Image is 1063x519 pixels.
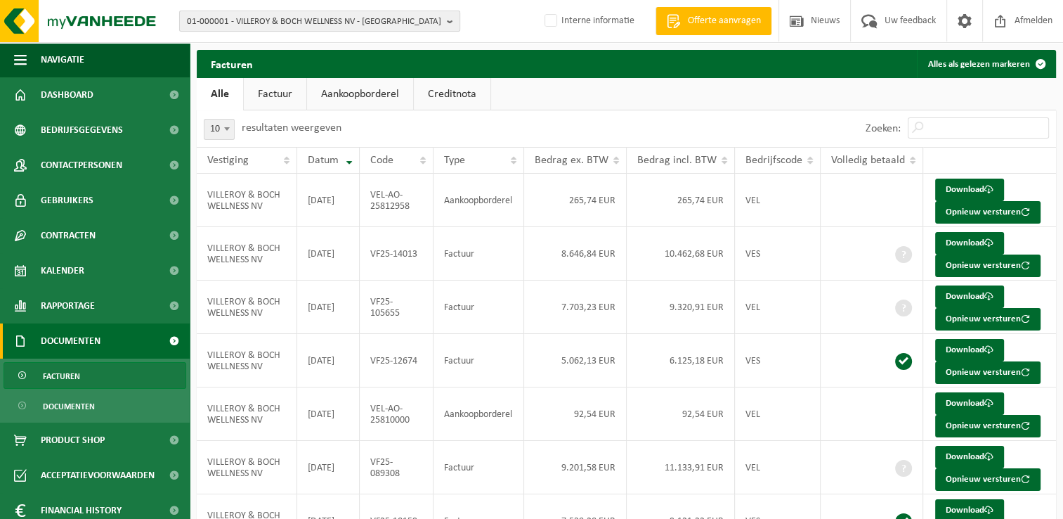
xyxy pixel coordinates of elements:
[41,113,123,148] span: Bedrijfsgegevens
[197,281,297,334] td: VILLEROY & BOCH WELLNESS NV
[935,339,1004,361] a: Download
[43,393,95,420] span: Documenten
[935,308,1041,331] button: Opnieuw versturen
[41,42,84,77] span: Navigatie
[637,155,717,166] span: Bedrag incl. BTW
[360,387,433,441] td: VEL-AO-25810000
[207,155,249,166] span: Vestiging
[179,11,460,32] button: 01-000001 - VILLEROY & BOCH WELLNESS NV - [GEOGRAPHIC_DATA]
[41,423,105,458] span: Product Shop
[627,281,735,334] td: 9.320,91 EUR
[43,363,80,390] span: Facturen
[433,441,524,494] td: Factuur
[41,218,96,253] span: Contracten
[370,155,393,166] span: Code
[297,281,360,334] td: [DATE]
[433,227,524,281] td: Factuur
[535,155,608,166] span: Bedrag ex. BTW
[41,183,93,218] span: Gebruikers
[935,468,1041,491] button: Opnieuw versturen
[41,148,122,183] span: Contactpersonen
[935,201,1041,224] button: Opnieuw versturen
[297,387,360,441] td: [DATE]
[360,227,433,281] td: VF25-14013
[197,441,297,494] td: VILLEROY & BOCH WELLNESS NV
[433,174,524,227] td: Aankoopborderel
[197,78,243,110] a: Alle
[297,441,360,494] td: [DATE]
[360,441,433,494] td: VF25-089308
[935,232,1004,255] a: Download
[656,7,771,35] a: Offerte aanvragen
[735,281,821,334] td: VEL
[433,281,524,334] td: Factuur
[360,174,433,227] td: VEL-AO-25812958
[297,227,360,281] td: [DATE]
[433,334,524,387] td: Factuur
[433,387,524,441] td: Aankoopborderel
[735,174,821,227] td: VEL
[197,334,297,387] td: VILLEROY & BOCH WELLNESS NV
[745,155,802,166] span: Bedrijfscode
[41,253,84,288] span: Kalender
[41,77,93,113] span: Dashboard
[41,323,100,359] span: Documenten
[735,334,821,387] td: VES
[197,174,297,227] td: VILLEROY & BOCH WELLNESS NV
[935,361,1041,384] button: Opnieuw versturen
[360,281,433,334] td: VF25-105655
[297,174,360,227] td: [DATE]
[935,415,1041,437] button: Opnieuw versturen
[360,334,433,387] td: VF25-12674
[627,174,735,227] td: 265,74 EUR
[197,50,267,77] h2: Facturen
[204,120,234,139] span: 10
[524,334,627,387] td: 5.062,13 EUR
[684,14,764,28] span: Offerte aanvragen
[866,123,901,134] label: Zoeken:
[735,387,821,441] td: VEL
[242,122,341,134] label: resultaten weergeven
[524,387,627,441] td: 92,54 EUR
[41,458,155,493] span: Acceptatievoorwaarden
[935,255,1041,277] button: Opnieuw versturen
[735,227,821,281] td: VES
[935,286,1004,308] a: Download
[542,11,634,32] label: Interne informatie
[41,288,95,323] span: Rapportage
[204,119,235,140] span: 10
[627,334,735,387] td: 6.125,18 EUR
[197,387,297,441] td: VILLEROY & BOCH WELLNESS NV
[244,78,306,110] a: Factuur
[917,50,1055,78] button: Alles als gelezen markeren
[187,11,441,32] span: 01-000001 - VILLEROY & BOCH WELLNESS NV - [GEOGRAPHIC_DATA]
[627,227,735,281] td: 10.462,68 EUR
[524,441,627,494] td: 9.201,58 EUR
[524,227,627,281] td: 8.646,84 EUR
[627,387,735,441] td: 92,54 EUR
[831,155,905,166] span: Volledig betaald
[197,227,297,281] td: VILLEROY & BOCH WELLNESS NV
[444,155,465,166] span: Type
[4,362,186,389] a: Facturen
[414,78,490,110] a: Creditnota
[735,441,821,494] td: VEL
[4,392,186,419] a: Documenten
[297,334,360,387] td: [DATE]
[307,78,413,110] a: Aankoopborderel
[308,155,339,166] span: Datum
[935,446,1004,468] a: Download
[524,281,627,334] td: 7.703,23 EUR
[935,179,1004,201] a: Download
[935,392,1004,415] a: Download
[627,441,735,494] td: 11.133,91 EUR
[524,174,627,227] td: 265,74 EUR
